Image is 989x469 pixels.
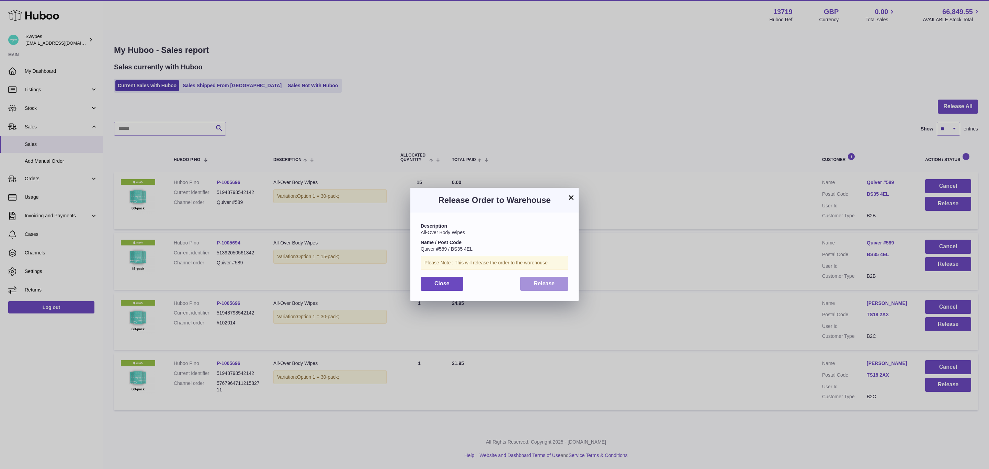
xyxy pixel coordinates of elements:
[421,223,447,229] strong: Description
[421,230,465,235] span: All-Over Body Wipes
[421,277,463,291] button: Close
[421,195,568,206] h3: Release Order to Warehouse
[534,281,555,286] span: Release
[434,281,450,286] span: Close
[421,240,462,245] strong: Name / Post Code
[520,277,569,291] button: Release
[421,256,568,270] div: Please Note : This will release the order to the warehouse
[567,193,575,202] button: ×
[421,246,473,252] span: Quiver #589 / BS35 4EL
